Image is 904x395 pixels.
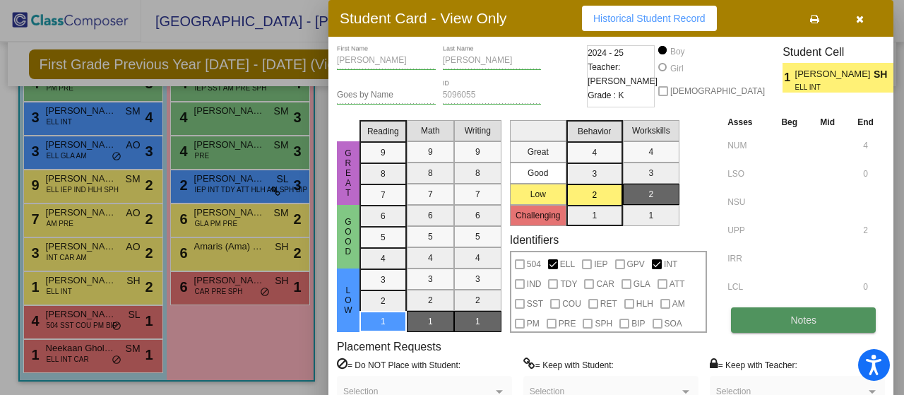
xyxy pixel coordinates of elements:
label: = Do NOT Place with Student: [337,358,460,372]
input: assessment [727,220,766,241]
input: assessment [727,163,766,184]
input: goes by name [337,90,436,100]
span: ELL INT [795,82,864,93]
span: Great [342,148,355,198]
th: Beg [770,114,809,130]
span: Grade : K [588,88,624,102]
span: Teacher: [PERSON_NAME] [588,60,658,88]
h3: Student Card - View Only [340,9,507,27]
input: assessment [727,248,766,269]
th: End [846,114,885,130]
span: TDY [560,276,577,293]
input: assessment [727,135,766,156]
span: Notes [790,314,816,326]
span: GPV [627,256,645,273]
label: = Keep with Teacher: [710,358,797,372]
span: ATT [670,276,685,293]
th: Asses [724,114,770,130]
span: Good [342,217,355,257]
span: IEP [594,256,607,273]
input: Enter ID [443,90,542,100]
span: SPH [595,315,612,332]
span: 1 [783,69,795,86]
button: Notes [731,307,876,333]
span: AM [672,295,685,312]
label: Placement Requests [337,340,441,353]
input: assessment [727,191,766,213]
span: IND [527,276,542,293]
span: COU [562,295,581,312]
span: [PERSON_NAME] [795,67,874,82]
span: GLA [634,276,650,293]
span: SST [527,295,543,312]
span: Low [342,285,355,315]
button: Historical Student Record [582,6,717,31]
span: ELL [560,256,575,273]
span: Historical Student Record [593,13,706,24]
span: INT [664,256,677,273]
input: assessment [727,276,766,297]
div: Girl [670,62,684,75]
span: BIP [631,315,645,332]
span: 504 [527,256,541,273]
span: SH [874,67,893,82]
span: PM [527,315,540,332]
span: PRE [559,315,576,332]
label: Identifiers [510,233,559,247]
th: Mid [809,114,846,130]
span: RET [600,295,617,312]
span: 2024 - 25 [588,46,624,60]
span: CAR [596,276,614,293]
span: HLH [636,295,653,312]
label: = Keep with Student: [523,358,614,372]
span: [DEMOGRAPHIC_DATA] [670,83,765,100]
div: Boy [670,45,685,58]
span: SOA [665,315,682,332]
